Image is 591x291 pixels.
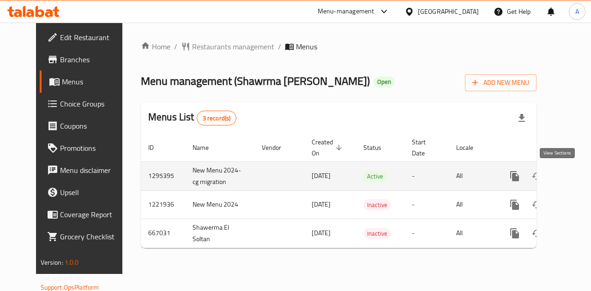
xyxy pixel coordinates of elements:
[363,228,391,239] span: Inactive
[511,107,533,129] div: Export file
[40,71,135,93] a: Menus
[363,142,393,153] span: Status
[363,171,387,182] span: Active
[41,272,83,284] span: Get support on:
[60,32,127,43] span: Edit Restaurant
[374,78,395,86] span: Open
[40,115,135,137] a: Coupons
[62,76,127,87] span: Menus
[40,203,135,226] a: Coverage Report
[449,161,496,190] td: All
[40,226,135,248] a: Grocery Checklist
[174,41,177,52] li: /
[504,165,526,187] button: more
[141,190,185,219] td: 1221936
[262,142,293,153] span: Vendor
[197,114,236,123] span: 3 record(s)
[185,190,254,219] td: New Menu 2024
[312,170,331,182] span: [DATE]
[472,77,529,89] span: Add New Menu
[456,142,485,153] span: Locale
[40,26,135,48] a: Edit Restaurant
[60,98,127,109] span: Choice Groups
[418,6,479,17] div: [GEOGRAPHIC_DATA]
[41,256,63,268] span: Version:
[60,165,127,176] span: Menu disclaimer
[141,161,185,190] td: 1295395
[312,227,331,239] span: [DATE]
[404,190,449,219] td: -
[148,110,236,125] h2: Menus List
[60,54,127,65] span: Branches
[318,6,374,17] div: Menu-management
[526,165,548,187] button: Change Status
[363,199,391,210] div: Inactive
[40,159,135,181] a: Menu disclaimer
[141,41,170,52] a: Home
[312,198,331,210] span: [DATE]
[363,200,391,210] span: Inactive
[40,93,135,115] a: Choice Groups
[60,120,127,131] span: Coupons
[449,190,496,219] td: All
[296,41,317,52] span: Menus
[60,143,127,154] span: Promotions
[504,194,526,216] button: more
[374,77,395,88] div: Open
[65,256,79,268] span: 1.0.0
[312,137,345,159] span: Created On
[141,71,370,91] span: Menu management ( Shawrma [PERSON_NAME] )
[404,161,449,190] td: -
[141,219,185,248] td: 667031
[404,219,449,248] td: -
[141,41,537,52] nav: breadcrumb
[60,209,127,220] span: Coverage Report
[278,41,281,52] li: /
[181,41,274,52] a: Restaurants management
[185,219,254,248] td: Shawerma El Soltan
[193,142,221,153] span: Name
[449,219,496,248] td: All
[40,48,135,71] a: Branches
[197,111,237,125] div: Total records count
[526,222,548,244] button: Change Status
[185,161,254,190] td: New Menu 2024-cg migration
[192,41,274,52] span: Restaurants management
[526,194,548,216] button: Change Status
[60,231,127,242] span: Grocery Checklist
[412,137,438,159] span: Start Date
[465,74,537,91] button: Add New Menu
[575,6,579,17] span: A
[40,137,135,159] a: Promotions
[60,187,127,198] span: Upsell
[148,142,166,153] span: ID
[40,181,135,203] a: Upsell
[504,222,526,244] button: more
